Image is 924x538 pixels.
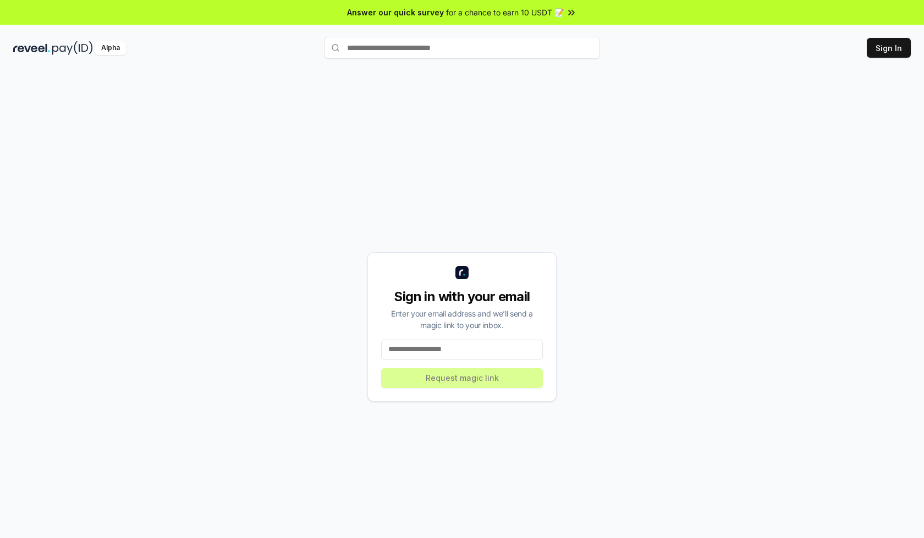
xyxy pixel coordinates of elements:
[381,288,543,306] div: Sign in with your email
[446,7,564,18] span: for a chance to earn 10 USDT 📝
[13,41,50,55] img: reveel_dark
[867,38,911,58] button: Sign In
[52,41,93,55] img: pay_id
[347,7,444,18] span: Answer our quick survey
[95,41,126,55] div: Alpha
[455,266,469,279] img: logo_small
[381,308,543,331] div: Enter your email address and we’ll send a magic link to your inbox.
